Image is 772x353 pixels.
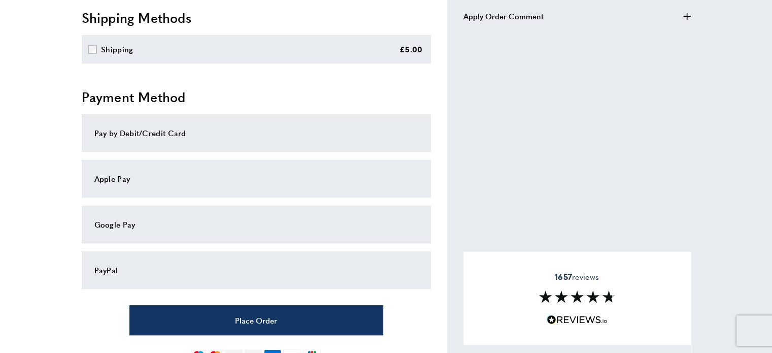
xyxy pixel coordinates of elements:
div: PayPal [94,264,418,276]
div: Pay by Debit/Credit Card [94,127,418,139]
div: £5.00 [399,43,423,55]
span: Apply Order Comment [463,10,544,22]
strong: 1657 [555,271,572,282]
img: Reviews section [539,291,615,303]
div: Shipping [101,43,133,55]
h2: Payment Method [82,88,431,106]
span: reviews [555,272,599,282]
div: Google Pay [94,218,418,231]
h2: Shipping Methods [82,9,431,27]
button: Place Order [129,305,383,335]
img: Reviews.io 5 stars [547,315,608,325]
div: Apple Pay [94,173,418,185]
